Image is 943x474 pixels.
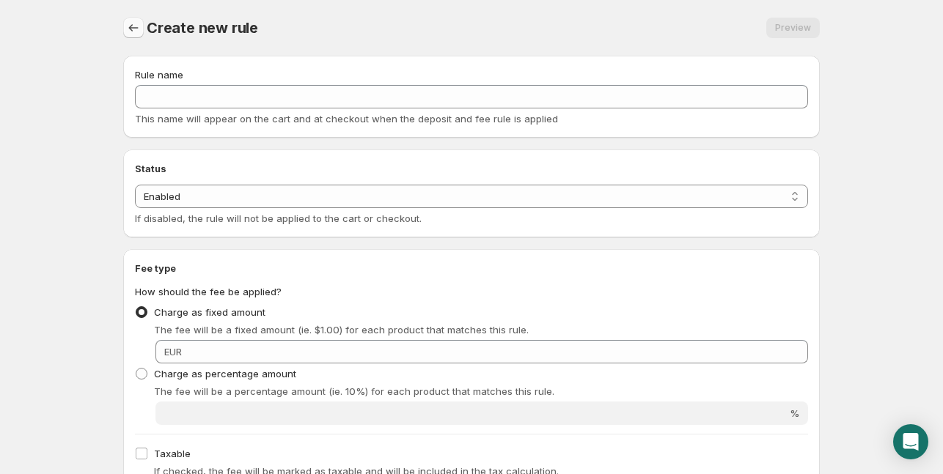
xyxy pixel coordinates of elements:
[135,69,183,81] span: Rule name
[135,261,808,275] h2: Fee type
[164,346,182,358] span: EUR
[154,448,191,459] span: Taxable
[154,306,265,318] span: Charge as fixed amount
[790,407,799,419] span: %
[135,212,422,224] span: If disabled, the rule will not be applied to the cart or checkout.
[123,18,144,38] button: Settings
[135,286,282,297] span: How should the fee be applied?
[135,113,558,125] span: This name will appear on the cart and at checkout when the deposit and fee rule is applied
[893,424,928,459] div: Open Intercom Messenger
[154,368,296,379] span: Charge as percentage amount
[154,324,529,336] span: The fee will be a fixed amount (ie. $1.00) for each product that matches this rule.
[135,161,808,176] h2: Status
[154,384,808,399] p: The fee will be a percentage amount (ie. 10%) for each product that matches this rule.
[147,19,258,37] span: Create new rule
